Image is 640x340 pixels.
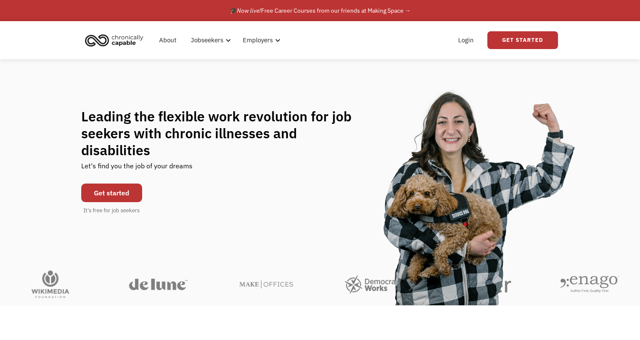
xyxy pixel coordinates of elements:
div: Employers [243,35,273,45]
a: home [82,31,150,49]
div: Jobseekers [191,35,223,45]
div: It's free for job seekers [83,206,140,215]
a: Get started [81,184,142,202]
img: Chronically Capable logo [82,31,146,49]
a: Get Started [487,31,558,49]
div: Employers [238,27,283,54]
div: 🎓 Free Career Courses from our friends at Making Space → [230,5,411,16]
a: About [154,27,181,54]
div: Jobseekers [186,27,233,54]
h1: Leading the flexible work revolution for job seekers with chronic illnesses and disabilities [81,108,368,159]
em: Now live! [237,7,261,14]
div: Let's find you the job of your dreams [81,159,192,179]
a: Login [453,27,479,54]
